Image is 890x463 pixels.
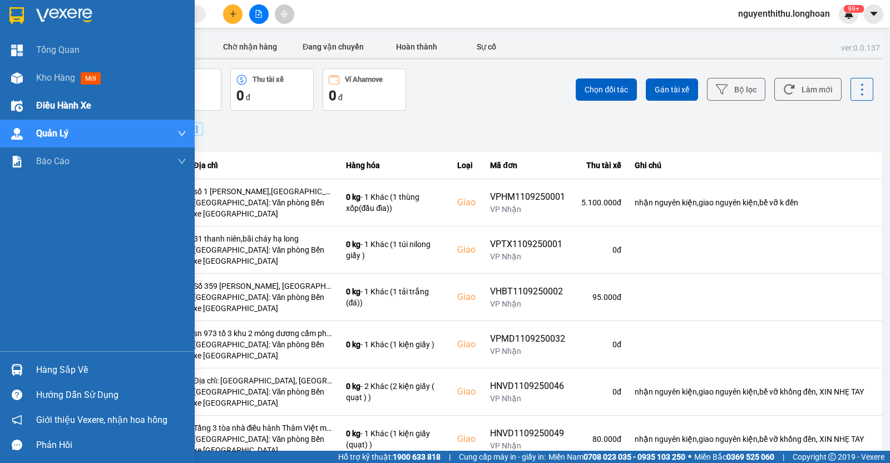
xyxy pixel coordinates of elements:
div: 0 đ [578,339,621,350]
div: [GEOGRAPHIC_DATA]: Văn phòng Bến xe [GEOGRAPHIC_DATA] [194,292,333,314]
img: warehouse-icon [11,364,23,376]
div: sn 973 tổ 3 khu 2 mông dương cẩm phả [GEOGRAPHIC_DATA] [194,328,333,339]
div: VHBT1109250002 [490,285,565,298]
div: HNVD1109250049 [490,427,565,440]
div: 31 thanh niên,bãi cháy hạ long [194,233,333,244]
div: - 1 Khác (1 túi nilong giấy ) [346,239,444,261]
button: file-add [249,4,269,24]
div: Hướng dẫn sử dụng [36,387,186,403]
th: Địa chỉ [187,152,339,179]
div: 0 đ [578,244,621,255]
span: plus [229,10,237,18]
div: [GEOGRAPHIC_DATA]: Văn phòng Bến xe [GEOGRAPHIC_DATA] [194,434,333,456]
span: down [177,157,186,166]
span: nguyenthithu.longhoan [729,7,839,21]
div: - 1 Khác (1 thùng xốp(đầu đĩa)) [346,191,444,214]
button: Bộ lọc [707,78,765,101]
div: [GEOGRAPHIC_DATA]: Văn phòng Bến xe [GEOGRAPHIC_DATA] [194,244,333,267]
span: notification [12,415,22,425]
div: VP Nhận [490,346,565,357]
button: Gán tài xế [646,78,698,101]
div: đ [329,87,400,105]
div: [GEOGRAPHIC_DATA]: Văn phòng Bến xe [GEOGRAPHIC_DATA] [194,197,333,219]
div: VP Nhận [490,204,565,215]
span: 0 kg [346,382,360,391]
div: Giao [457,243,477,257]
span: Giới thiệu Vexere, nhận hoa hồng [36,413,167,427]
span: copyright [828,453,836,461]
div: nhận nguyên kiện,giao nguyên kiện,bể vỡ khồng đền, XIN NHẸ TAY [635,386,876,397]
span: | [449,451,451,463]
strong: 1900 633 818 [393,452,441,461]
img: warehouse-icon [11,72,23,84]
span: 0 [236,88,244,104]
span: message [12,440,22,450]
button: Sự cố [458,36,514,58]
th: Hàng hóa [339,152,451,179]
img: warehouse-icon [11,100,23,112]
span: Điều hành xe [36,98,91,112]
img: solution-icon [11,156,23,168]
div: 80.000 đ [578,434,621,445]
div: Tầng 3 tòa nhà điều hành Thâm Việt mới, [GEOGRAPHIC_DATA], [GEOGRAPHIC_DATA], thành phố [GEOGRAPH... [194,422,333,434]
strong: 0369 525 060 [726,452,774,461]
div: đ [236,87,308,105]
div: - 1 Khác (1 kiện giấy (quạt) ) [346,428,444,450]
div: Ví Ahamove [345,76,383,83]
div: - 2 Khác (2 kiện giấy ( quạt ) ) [346,381,444,403]
span: aim [280,10,288,18]
span: 0 kg [346,429,360,438]
button: Làm mới [774,78,842,101]
div: Số 359 [PERSON_NAME], [GEOGRAPHIC_DATA], [GEOGRAPHIC_DATA] [194,280,333,292]
div: Địa chỉ: [GEOGRAPHIC_DATA], [GEOGRAPHIC_DATA], xã [GEOGRAPHIC_DATA] ([GEOGRAPHIC_DATA], [GEOGRAPH... [194,375,333,386]
span: question-circle [12,390,22,400]
th: Ghi chú [628,152,882,179]
span: ⚪️ [688,455,691,459]
th: Loại [451,152,484,179]
span: 0 kg [346,240,360,249]
strong: 0708 023 035 - 0935 103 250 [584,452,685,461]
span: down [177,129,186,138]
div: VP Nhận [490,393,565,404]
div: Giao [457,196,477,209]
div: VP Nhận [490,440,565,451]
span: file-add [255,10,263,18]
div: Giao [457,338,477,351]
span: 0 kg [346,340,360,349]
span: 0 kg [346,287,360,296]
span: Cung cấp máy in - giấy in: [459,451,546,463]
div: số 1 [PERSON_NAME],[GEOGRAPHIC_DATA],[GEOGRAPHIC_DATA],[GEOGRAPHIC_DATA] [194,186,333,197]
button: caret-down [864,4,883,24]
button: Ví Ahamove0 đ [323,68,406,111]
span: Miền Bắc [694,451,774,463]
span: caret-down [869,9,879,19]
div: Giao [457,290,477,304]
div: Hàng sắp về [36,362,186,378]
div: 95.000 đ [578,292,621,303]
th: Mã đơn [483,152,572,179]
button: Chờ nhận hàng [208,36,291,58]
button: Chọn đối tác [576,78,637,101]
span: 0 kg [346,193,360,201]
span: Tổng Quan [36,43,80,57]
div: VP Nhận [490,298,565,309]
div: VPTX1109250001 [490,238,565,251]
div: Phản hồi [36,437,186,454]
span: Kho hàng [36,72,75,83]
button: Hoàn thành [375,36,458,58]
div: nhận nguyên kiện,giao nguyên kiện,bể vỡ khồng đền, XIN NHẸ TAY [635,434,876,445]
div: VP Nhận [490,251,565,262]
div: - 1 Khác (1 tải trắng (đá)) [346,286,444,308]
span: Hỗ trợ kỹ thuật: [338,451,441,463]
button: Thu tài xế0 đ [230,68,314,111]
div: - 1 Khác (1 kiện giấy ) [346,339,444,350]
span: Quản Lý [36,126,68,140]
div: HNVD1109250046 [490,380,565,393]
div: Giao [457,432,477,446]
div: 0 đ [578,386,621,397]
img: warehouse-icon [11,128,23,140]
div: VPHM1109250001 [490,190,565,204]
span: Báo cáo [36,154,70,168]
div: [GEOGRAPHIC_DATA]: Văn phòng Bến xe [GEOGRAPHIC_DATA] [194,386,333,408]
div: VPMD1109250032 [490,332,565,346]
